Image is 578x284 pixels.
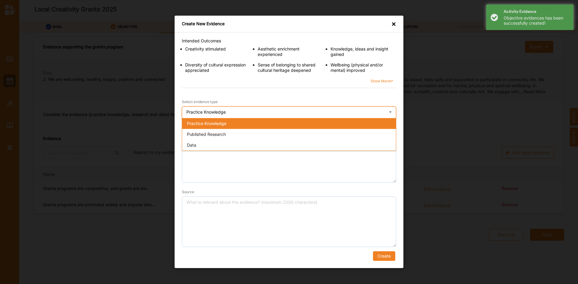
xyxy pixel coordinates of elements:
button: Create [373,252,395,261]
div: Create New Evidence [182,21,225,28]
div: × [391,21,396,28]
span: Published Research [187,132,226,137]
p: Diversity of cultural expression appreciated [185,62,246,73]
span: Practice Knowledge [187,121,226,126]
span: Source [182,190,194,194]
p: Sense of belonging to shared cultural heritage deepened [258,62,319,73]
p: Knowledge, ideas and insight gained [331,46,392,57]
p: Wellbeing (physical and/or mental) improved [331,62,392,73]
p: Aesthetic enrichment experienced [258,46,319,57]
p: Creativity stimulated [185,46,246,52]
button: Show More [356,79,395,83]
span: Data [187,143,196,148]
div: Intended Outcomes [182,38,396,44]
label: Select evidence type [182,100,218,105]
div: Objective evidences has been successfully created! [504,16,569,26]
div: Practice Knowledge [186,110,226,115]
h4: Activity Evidence [504,9,569,14]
